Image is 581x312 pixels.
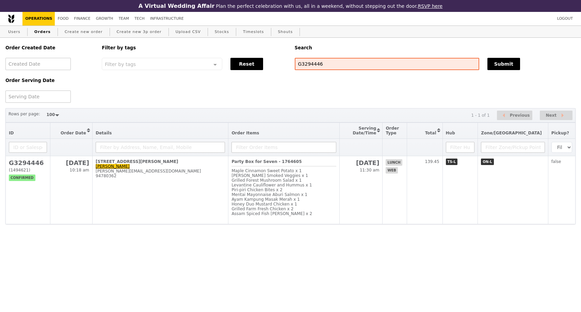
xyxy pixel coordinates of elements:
[231,207,293,211] span: Grilled Farm Fresh Chicken x 2
[497,111,532,120] button: Previous
[147,12,187,26] a: Infrastructure
[5,58,71,70] input: Created Date
[446,142,475,153] input: Filter Hub
[386,167,398,174] span: web
[481,159,494,165] span: ON-L
[446,131,455,135] span: Hub
[510,111,530,119] span: Previous
[62,26,106,38] a: Create new order
[231,173,308,178] span: [PERSON_NAME] Smoked Veggies x 1
[32,26,53,38] a: Orders
[5,91,71,103] input: Serving Date
[93,12,116,26] a: Growth
[96,142,225,153] input: Filter by Address, Name, Email, Mobile
[231,178,302,183] span: Grilled Forest Mushroom Salad x 1
[102,45,286,50] h5: Filter by tags
[96,169,225,174] div: [PERSON_NAME][EMAIL_ADDRESS][DOMAIN_NAME]
[53,159,89,166] h2: [DATE]
[116,12,132,26] a: Team
[295,45,576,50] h5: Search
[230,58,263,70] button: Reset
[96,164,130,169] a: [PERSON_NAME]
[231,159,302,164] b: Party Box for Seven - 1764605
[554,12,576,26] a: Logout
[295,58,479,70] input: Search any field
[240,26,267,38] a: Timeslots
[231,187,282,192] span: Piri‑piri Chicken Bites x 2
[546,111,556,119] span: Next
[386,126,399,135] span: Order Type
[8,14,14,23] img: Grain logo
[71,12,93,26] a: Finance
[70,168,89,173] span: 10:18 am
[105,61,136,67] span: Filter by tags
[9,175,35,181] span: confirmed
[418,3,443,9] a: RSVP here
[446,159,458,165] span: TS-L
[231,192,307,197] span: Mentai Mayonnaise Aburi Salmon x 1
[132,12,147,26] a: Tech
[231,197,300,202] span: Ayam Kampung Masak Merah x 1
[9,159,47,166] h2: G3294446
[551,159,561,164] span: false
[9,131,14,135] span: ID
[173,26,204,38] a: Upload CSV
[139,3,214,9] h3: A Virtual Wedding Affair
[5,78,94,83] h5: Order Serving Date
[343,159,379,166] h2: [DATE]
[386,159,402,166] span: lunch
[9,142,47,153] input: ID or Salesperson name
[96,131,112,135] span: Details
[471,113,489,118] div: 1 - 1 of 1
[231,142,336,153] input: Filter Order Items
[425,159,439,164] span: 139.45
[5,26,23,38] a: Users
[5,45,94,50] h5: Order Created Date
[231,211,312,216] span: Assam Spiced Fish [PERSON_NAME] x 2
[360,168,379,173] span: 11:30 am
[481,142,545,153] input: Filter Zone/Pickup Point
[551,131,569,135] span: Pickup?
[540,111,572,120] button: Next
[114,26,164,38] a: Create new 3p order
[96,174,225,178] div: 94780362
[9,168,47,173] div: (1494621)
[231,202,297,207] span: Honey Duo Mustard Chicken x 1
[97,3,484,9] div: Plan the perfect celebration with us, all in a weekend, without stepping out the door.
[481,131,542,135] span: Zone/[GEOGRAPHIC_DATA]
[231,183,312,187] span: Levantine Cauliflower and Hummus x 1
[55,12,71,26] a: Food
[212,26,232,38] a: Stocks
[231,168,302,173] span: Maple Cinnamon Sweet Potato x 1
[275,26,296,38] a: Shouts
[487,58,520,70] button: Submit
[22,12,55,26] a: Operations
[96,159,225,164] div: [STREET_ADDRESS][PERSON_NAME]
[9,111,40,117] label: Rows per page:
[231,131,259,135] span: Order Items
